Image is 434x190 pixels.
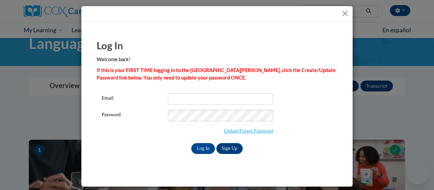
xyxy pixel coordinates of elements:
a: Update/Forgot Password [224,128,273,134]
label: Email [102,93,163,102]
a: Sign Up [216,143,243,154]
strong: If this is your FIRST TIME logging in to the [GEOGRAPHIC_DATA][PERSON_NAME], click the Create/Upd... [97,67,336,81]
button: Close [341,9,349,18]
h1: Log In [97,38,337,52]
label: Password [102,110,163,119]
input: Log In [191,143,215,154]
p: Welcome back! [97,56,337,63]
